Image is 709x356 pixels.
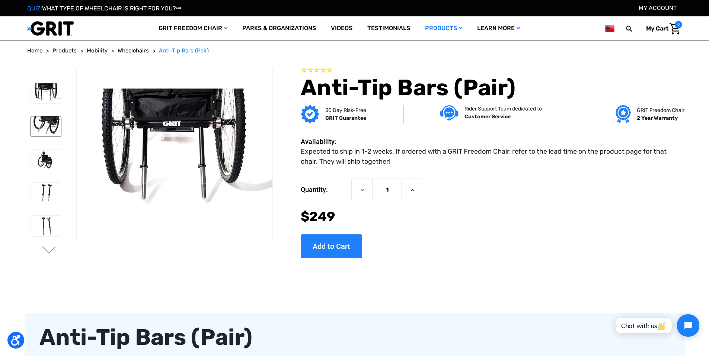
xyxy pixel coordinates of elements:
[52,47,77,54] span: Products
[151,16,235,41] a: GRIT Freedom Chair
[41,246,57,255] button: Go to slide 2 of 2
[616,105,631,124] img: Grit freedom
[159,47,209,54] span: Anti-Tip Bars (Pair)
[637,115,678,121] strong: 2 Year Warranty
[27,5,42,12] span: QUIZ:
[301,74,682,101] h1: Anti-Tip Bars (Pair)
[360,16,418,41] a: Testimonials
[464,105,542,113] p: Rider Support Team dedicated to
[118,47,149,54] span: Wheelchairs
[52,46,77,55] a: Products
[301,209,335,224] span: $249
[301,234,362,258] input: Add to Cart
[27,47,42,54] span: Home
[605,24,614,33] img: us.png
[301,67,682,75] span: Rated 0.0 out of 5 stars 0 reviews
[31,216,61,236] img: GRIT Anti-Tip Bars: pair of anti tip balance sticks hardware shown for use as accessory with GRIT...
[27,46,42,55] a: Home
[440,105,459,121] img: Customer service
[31,116,61,137] img: GRIT Anti-Tip Bars: side angle back view of GRIT Freedom Chair with anti-tips pair installed at r...
[31,183,61,203] img: GRIT Anti-Tip Bars: pair of anti tip balance sticks hardware shown for use as accessory with GRIT...
[39,321,670,354] div: Anti-Tip Bars (Pair)
[325,106,366,114] p: 30 Day Risk-Free
[301,137,348,147] dt: Availability:
[31,83,61,103] img: GRIT Anti-Tip Bars: back of GRIT Freedom Chair with anti-tip balance sticks pair installed at rea...
[159,46,209,55] a: Anti-Tip Bars (Pair)
[235,16,323,41] a: Parks & Organizations
[301,147,678,167] dd: Expected to ship in 1-2 weeks. If ordered with a GRIT Freedom Chair, refer to the lead time on th...
[41,70,57,79] button: Go to slide 2 of 2
[464,113,511,120] strong: Customer Service
[27,46,682,55] nav: Breadcrumb
[470,16,527,41] a: Learn More
[675,21,682,28] span: 0
[301,105,319,124] img: GRIT Guarantee
[27,5,181,12] a: QUIZ:WHAT TYPE OF WHEELCHAIR IS RIGHT FOR YOU?
[607,308,706,343] iframe: Tidio Chat
[670,23,680,35] img: Cart
[77,89,272,219] img: GRIT Anti-Tip Bars: back of GRIT Freedom Chair with anti-tip balance sticks pair installed at rea...
[325,115,366,121] strong: GRIT Guarantee
[31,150,61,170] img: GRIT Anti-Tip Bars: back side angle view of GRIT Freedom Chair outdoor wheelchair with anti-tip b...
[646,25,668,32] span: My Cart
[87,47,108,54] span: Mobility
[637,106,684,114] p: GRIT Freedom Chair
[87,46,108,55] a: Mobility
[418,16,470,41] a: Products
[118,46,149,55] a: Wheelchairs
[639,4,677,12] a: Account
[641,21,682,36] a: Cart with 0 items
[323,16,360,41] a: Videos
[27,21,74,36] img: GRIT All-Terrain Wheelchair and Mobility Equipment
[301,179,348,201] label: Quantity:
[629,21,641,36] input: Search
